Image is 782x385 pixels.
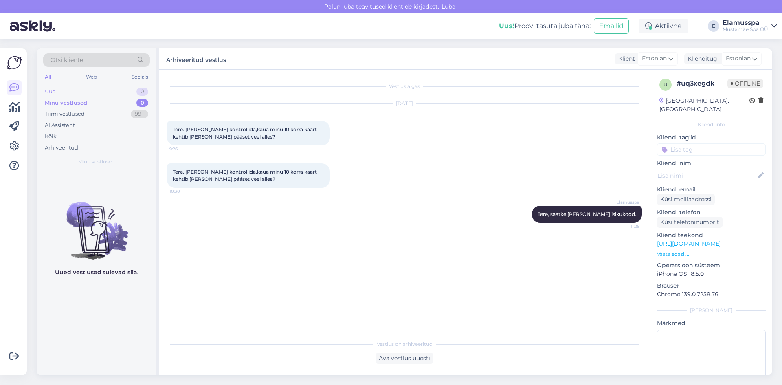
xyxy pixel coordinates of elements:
[78,158,115,165] span: Minu vestlused
[37,187,156,261] img: No chats
[677,79,727,88] div: # uq3xegdk
[51,56,83,64] span: Otsi kliente
[708,20,719,32] div: E
[45,132,57,141] div: Kõik
[167,100,642,107] div: [DATE]
[663,81,668,88] span: u
[167,83,642,90] div: Vestlus algas
[169,188,200,194] span: 10:30
[684,55,719,63] div: Klienditugi
[166,53,226,64] label: Arhiveeritud vestlus
[173,126,318,140] span: Tere. [PERSON_NAME] kontrollida,kaua minu 10 korra kaart kehtib [PERSON_NAME] pááset veel alles?
[499,22,514,30] b: Uus!
[642,54,667,63] span: Estonian
[657,240,721,247] a: [URL][DOMAIN_NAME]
[723,20,777,33] a: ElamusspaMustamäe Spa OÜ
[657,194,715,205] div: Küsi meiliaadressi
[615,55,635,63] div: Klient
[657,208,766,217] p: Kliendi telefon
[657,121,766,128] div: Kliendi info
[84,72,99,82] div: Web
[377,341,433,348] span: Vestlus on arhiveeritud
[376,353,433,364] div: Ava vestlus uuesti
[136,88,148,96] div: 0
[639,19,688,33] div: Aktiivne
[657,282,766,290] p: Brauser
[657,171,756,180] input: Lisa nimi
[43,72,53,82] div: All
[657,319,766,328] p: Märkmed
[169,146,200,152] span: 9:26
[609,223,639,229] span: 11:28
[45,144,78,152] div: Arhiveeritud
[609,199,639,205] span: Elamusspa
[657,261,766,270] p: Operatsioonisüsteem
[45,121,75,130] div: AI Assistent
[657,159,766,167] p: Kliendi nimi
[131,110,148,118] div: 99+
[45,88,55,96] div: Uus
[657,307,766,314] div: [PERSON_NAME]
[726,54,751,63] span: Estonian
[657,133,766,142] p: Kliendi tag'id
[657,143,766,156] input: Lisa tag
[723,20,768,26] div: Elamusspa
[657,185,766,194] p: Kliendi email
[499,21,591,31] div: Proovi tasuta juba täna:
[173,169,318,182] span: Tere. [PERSON_NAME] kontrollida,kaua minu 10 korra kaart kehtib [PERSON_NAME] pááset veel alles?
[55,268,138,277] p: Uued vestlused tulevad siia.
[659,97,749,114] div: [GEOGRAPHIC_DATA], [GEOGRAPHIC_DATA]
[723,26,768,33] div: Mustamäe Spa OÜ
[657,217,723,228] div: Küsi telefoninumbrit
[45,99,87,107] div: Minu vestlused
[594,18,629,34] button: Emailid
[657,270,766,278] p: iPhone OS 18.5.0
[657,231,766,240] p: Klienditeekond
[538,211,636,217] span: Tere, saatke [PERSON_NAME] isikukood.
[136,99,148,107] div: 0
[657,251,766,258] p: Vaata edasi ...
[727,79,763,88] span: Offline
[45,110,85,118] div: Tiimi vestlused
[7,55,22,70] img: Askly Logo
[439,3,458,10] span: Luba
[657,290,766,299] p: Chrome 139.0.7258.76
[130,72,150,82] div: Socials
